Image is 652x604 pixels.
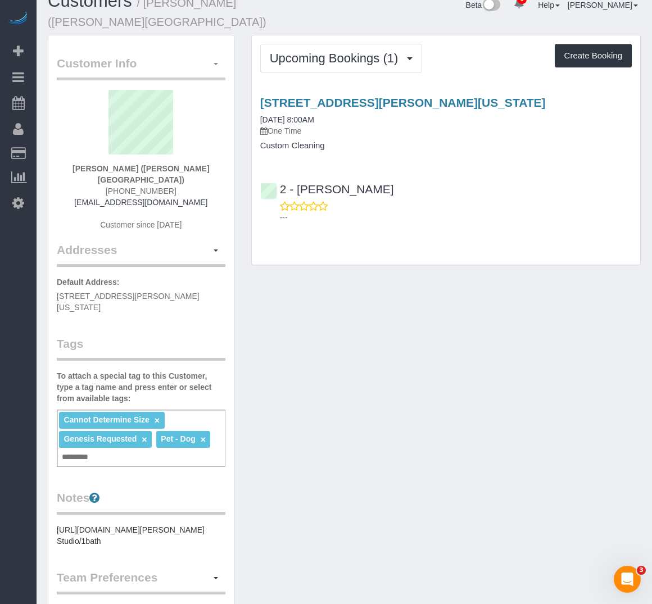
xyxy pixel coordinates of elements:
span: Cannot Determine Size [64,415,149,424]
p: --- [280,212,632,223]
a: [EMAIL_ADDRESS][DOMAIN_NAME] [74,198,207,207]
legend: Notes [57,489,225,515]
span: 3 [637,566,646,575]
legend: Tags [57,335,225,361]
label: Default Address: [57,276,120,288]
span: Pet - Dog [161,434,195,443]
a: 2 - [PERSON_NAME] [260,183,394,196]
a: Help [538,1,560,10]
a: × [201,435,206,444]
legend: Customer Info [57,55,225,80]
label: To attach a special tag to this Customer, type a tag name and press enter or select from availabl... [57,370,225,404]
p: One Time [260,125,632,137]
span: [PHONE_NUMBER] [106,187,176,196]
span: Upcoming Bookings (1) [270,51,404,65]
a: [DATE] 8:00AM [260,115,314,124]
iframe: Intercom live chat [614,566,641,593]
a: [STREET_ADDRESS][PERSON_NAME][US_STATE] [260,96,546,109]
legend: Team Preferences [57,569,225,594]
button: Upcoming Bookings (1) [260,44,423,72]
a: × [142,435,147,444]
span: Genesis Requested [64,434,137,443]
img: Automaid Logo [7,11,29,27]
a: [PERSON_NAME] [568,1,638,10]
span: [STREET_ADDRESS][PERSON_NAME][US_STATE] [57,292,200,312]
span: Customer since [DATE] [100,220,182,229]
strong: [PERSON_NAME] ([PERSON_NAME][GEOGRAPHIC_DATA]) [73,164,209,184]
h4: Custom Cleaning [260,141,632,151]
a: × [155,416,160,425]
button: Create Booking [555,44,632,67]
a: Beta [466,1,501,10]
pre: [URL][DOMAIN_NAME][PERSON_NAME] Studio/1bath [57,524,225,547]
